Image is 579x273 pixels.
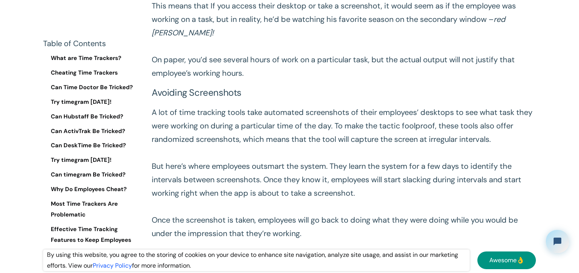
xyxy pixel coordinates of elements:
em: red [PERSON_NAME]! ‍ [152,14,505,38]
a: Can Time Doctor Be Tricked? [43,82,139,93]
iframe: Tidio Chat [539,223,576,260]
div: By using this website, you agree to the storing of cookies on your device to enhance site navigat... [43,250,470,271]
a: Cheating Time Trackers [43,68,139,78]
a: Effective Time Tracking Features to Keep Employees from Cheating [43,224,139,256]
div: Table of Contents [43,38,139,49]
a: What are Time Trackers? [43,53,139,64]
p: A lot of time tracking tools take automated screenshots of their employees’ desktops to see what ... [152,106,536,240]
a: Why Do Employees Cheat? [43,184,139,195]
h3: Avoiding screenshots [152,88,536,98]
a: Try timegram [DATE]! [43,97,139,108]
a: Can timegram Be Tricked? [43,170,139,180]
a: Awesome👌 [477,251,536,269]
a: Can Hubstaff Be Tricked? [43,112,139,122]
a: Can DeskTime Be Tricked? [43,140,139,151]
a: Can ActivTrak Be Tricked? [43,126,139,136]
a: Privacy Policy [93,261,132,270]
a: Most Time Trackers Are Problematic [43,199,139,220]
a: Try timegram [DATE]! [43,155,139,166]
